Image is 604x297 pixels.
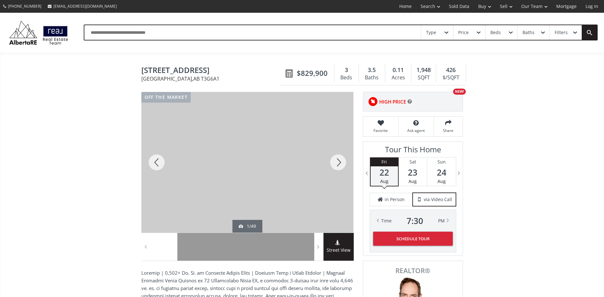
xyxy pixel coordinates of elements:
div: $/SQFT [439,73,462,83]
div: Time PM [381,216,445,225]
span: 22 [371,168,398,177]
div: Sun [427,157,456,166]
div: Beds [490,30,501,35]
div: Fri [371,157,398,166]
div: 3 [338,66,355,74]
span: 1,948 [416,66,431,74]
div: Acres [388,73,408,83]
h3: Tour This Home [370,145,456,157]
span: Aug [409,178,417,184]
span: $829,900 [297,68,328,78]
span: 24 [427,168,456,177]
div: 77 Rockyspring Point NW Calgary, AB T3G6A1 - Photo 1 of 49 [141,92,353,233]
span: Share [437,128,459,133]
div: Beds [338,73,355,83]
span: [GEOGRAPHIC_DATA] , AB T3G6A1 [141,76,282,81]
span: HIGH PRICE [379,98,406,105]
div: 0.11 [388,66,408,74]
span: REALTOR® [370,267,456,274]
span: Street View [323,247,354,254]
span: in Person [385,196,405,203]
span: [EMAIL_ADDRESS][DOMAIN_NAME] [53,4,117,9]
div: Filters [555,30,568,35]
div: SQFT [415,73,433,83]
div: NEW! [453,89,466,95]
div: Type [426,30,436,35]
span: via Video Call [424,196,452,203]
button: Schedule Tour [373,232,453,246]
span: Aug [437,178,446,184]
div: off the market [141,92,191,103]
div: 1/49 [239,223,256,229]
span: Favorite [366,128,395,133]
span: [PHONE_NUMBER] [8,4,41,9]
div: 3.5 [362,66,382,74]
span: Aug [380,178,388,184]
div: 426 [439,66,462,74]
img: rating icon [366,95,379,108]
span: Ask agent [402,128,430,133]
div: Price [458,30,469,35]
div: Sat [399,157,427,166]
div: Baths [362,73,382,83]
img: Logo [6,19,71,46]
a: [EMAIL_ADDRESS][DOMAIN_NAME] [45,0,120,12]
div: Baths [522,30,535,35]
span: 7 : 30 [407,216,423,225]
span: 77 Rockyspring Point NW [141,66,282,76]
span: 23 [399,168,427,177]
